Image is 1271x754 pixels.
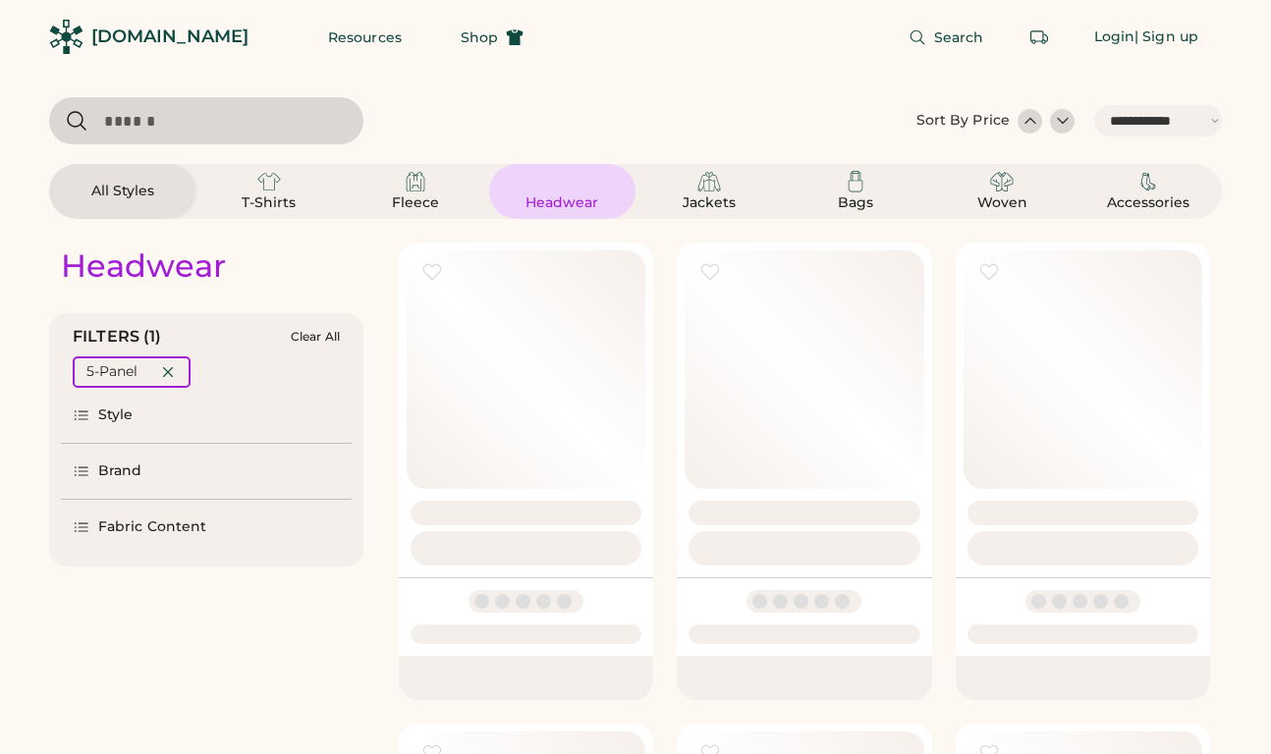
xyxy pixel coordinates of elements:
img: T-Shirts Icon [257,170,281,193]
div: Style [98,405,134,425]
div: 5-Panel [86,362,138,382]
span: Shop [461,30,498,44]
div: Clear All [291,330,340,344]
img: Headwear Icon [550,170,574,193]
div: Woven [958,193,1046,213]
div: [DOMAIN_NAME] [91,25,249,49]
div: Sort By Price [916,111,1010,131]
img: Accessories Icon [1136,170,1160,193]
span: Search [934,30,984,44]
button: Shop [437,18,547,57]
img: Jackets Icon [697,170,721,193]
img: Rendered Logo - Screens [49,20,83,54]
div: Headwear [518,193,606,213]
div: Login [1094,27,1135,47]
img: Woven Icon [990,170,1014,193]
div: T-Shirts [225,193,313,213]
div: Fleece [371,193,460,213]
img: Fleece Icon [404,170,427,193]
div: Bags [811,193,900,213]
div: Fabric Content [98,517,206,537]
div: Headwear [61,246,226,286]
div: | Sign up [1134,27,1198,47]
div: Jackets [665,193,753,213]
div: Brand [98,461,142,481]
button: Retrieve an order [1020,18,1059,57]
button: Resources [304,18,425,57]
button: Search [885,18,1008,57]
div: Accessories [1104,193,1192,213]
img: Bags Icon [844,170,867,193]
div: FILTERS (1) [73,325,162,349]
div: All Styles [79,182,167,201]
